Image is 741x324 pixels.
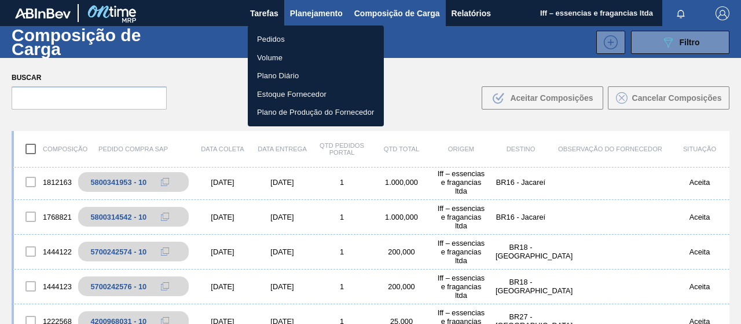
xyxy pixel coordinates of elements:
[248,30,384,49] a: Pedidos
[248,103,384,122] a: Plano de Produção do Fornecedor
[248,67,384,85] a: Plano Diário
[248,85,384,104] a: Estoque Fornecedor
[248,49,384,67] a: Volume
